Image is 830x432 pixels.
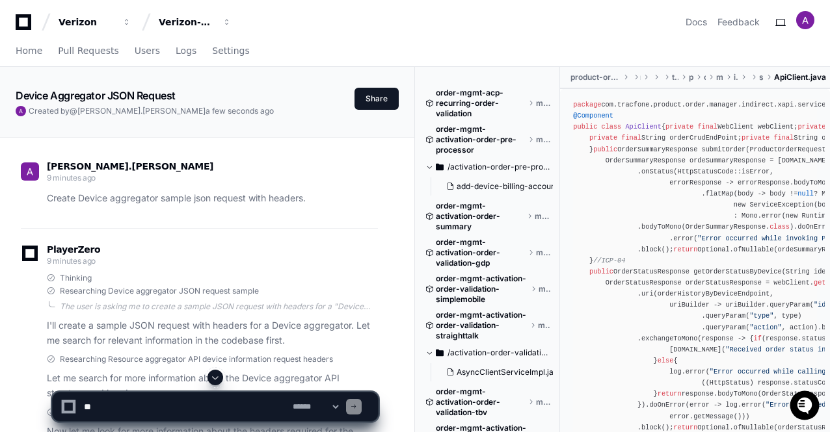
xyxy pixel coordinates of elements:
[58,47,118,55] span: Pull Requests
[742,134,770,142] span: private
[589,268,613,275] span: public
[814,279,825,286] span: get
[425,342,550,363] button: /activation-order-validation-straighttalk/src/main/java/com/tracfone/activation/order/validation/...
[47,173,96,183] span: 9 minutes ago
[60,286,259,296] span: Researching Device aggregator JSON request sample
[749,312,773,320] span: "type"
[436,159,444,175] svg: Directory
[21,162,39,181] img: ACg8ocIWiwAYXQEMfgzNsNWLWq1AaxNeuCMHp8ygpDFVvfhipp8BYw=s96-c
[734,72,738,83] span: indirect
[441,177,553,196] button: add-device-billing-account-request.json
[355,88,399,110] button: Share
[593,257,625,264] span: //ICP-04
[704,72,706,83] span: order
[436,124,526,155] span: order-mgmt-activation-order-pre-processor
[457,367,563,377] span: AsyncClientServiceImpl.java
[436,345,444,361] svg: Directory
[176,47,196,55] span: Logs
[206,106,274,116] span: a few seconds ago
[44,97,213,110] div: Start new chat
[436,310,528,341] span: order-mgmt-activation-order-validation-straighttalk
[16,89,176,102] app-text-character-animate: Device Aggregator JSON Request
[59,16,114,29] div: Verizon
[135,36,160,66] a: Users
[154,10,237,34] button: Verizon-Clarify-Order-Management
[77,106,206,116] span: [PERSON_NAME].[PERSON_NAME]
[436,88,526,119] span: order-mgmt-acp-recurring-order-validation
[773,134,794,142] span: final
[212,47,249,55] span: Settings
[221,101,237,116] button: Start new chat
[538,320,550,331] span: master
[448,348,550,358] span: /activation-order-validation-straighttalk/src/main/java/com/tracfone/activation/order/validation/...
[47,161,213,172] span: [PERSON_NAME].[PERSON_NAME]
[53,10,137,34] button: Verizon
[436,273,528,305] span: order-mgmt-activation-order-validation-simplemobile
[448,162,550,172] span: /activation-order-pre-processor/src/test/resources
[796,11,814,29] img: ACg8ocIWiwAYXQEMfgzNsNWLWq1AaxNeuCMHp8ygpDFVvfhipp8BYw=s96-c
[573,101,601,108] span: package
[788,389,823,424] iframe: Open customer support
[60,273,92,283] span: Thinking
[759,72,764,83] span: service
[686,16,707,29] a: Docs
[159,16,215,29] div: Verizon-Clarify-Order-Management
[536,248,550,258] span: master
[754,335,762,342] span: if
[212,36,249,66] a: Settings
[16,106,26,116] img: ACg8ocIWiwAYXQEMfgzNsNWLWq1AaxNeuCMHp8ygpDFVvfhipp8BYw=s96-c
[47,191,378,206] p: Create Device aggregator sample json request with headers.
[135,47,160,55] span: Users
[717,16,760,29] button: Feedback
[689,72,694,83] span: product
[797,123,825,131] span: private
[44,110,165,120] div: We're available if you need us!
[70,106,77,116] span: @
[47,246,100,253] span: PlayerZero
[47,256,96,266] span: 9 minutes ago
[92,136,157,146] a: Powered byPylon
[589,134,617,142] span: private
[774,72,826,83] span: ApiClient.java
[13,52,237,73] div: Welcome
[29,106,274,116] span: Created by
[60,354,333,364] span: Researching Resource aggregator API device information request headers
[129,136,157,146] span: Pylon
[658,357,674,364] span: else
[13,97,36,120] img: 1736555170064-99ba0984-63c1-480f-8ee9-699278ef63ed
[749,324,781,331] span: "action"
[601,123,621,131] span: class
[58,36,118,66] a: Pull Requests
[16,36,42,66] a: Home
[716,72,723,83] span: manager
[625,123,661,131] span: ApiClient
[536,134,550,145] span: master
[573,123,597,131] span: public
[770,223,790,231] span: class
[797,190,814,197] span: null
[573,112,613,120] span: @Component
[441,363,553,381] button: AsyncClientServiceImpl.java
[436,201,524,232] span: order-mgmt-activation-order-summary
[60,301,378,312] div: The user is asking me to create a sample JSON request with headers for a "Device aggregator". I'l...
[665,123,693,131] span: private
[621,134,641,142] span: final
[672,72,678,83] span: tracfone
[673,246,697,253] span: return
[176,36,196,66] a: Logs
[47,318,378,348] p: I'll create a sample JSON request with headers for a Device aggregator. Let me search for relevan...
[570,72,620,83] span: product-order-manager-indirect-xapi
[436,237,526,268] span: order-mgmt-activation-order-validation-gdp
[425,157,550,177] button: /activation-order-pre-processor/src/test/resources
[535,211,550,222] span: master
[539,284,551,294] span: master
[697,123,717,131] span: final
[13,13,39,39] img: PlayerZero
[16,47,42,55] span: Home
[457,181,607,192] span: add-device-billing-account-request.json
[593,146,617,153] span: public
[536,98,550,108] span: master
